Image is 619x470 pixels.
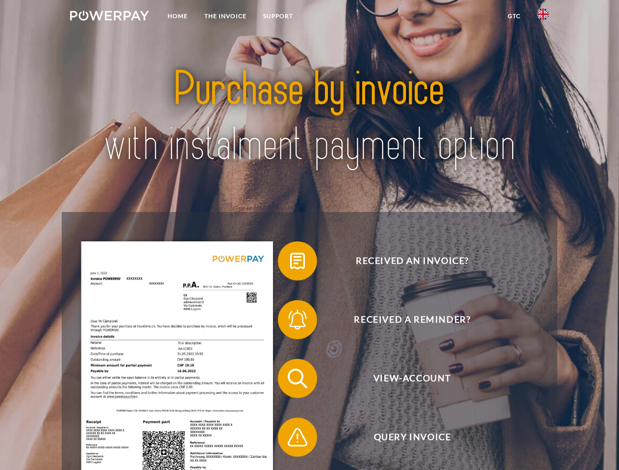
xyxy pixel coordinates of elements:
img: qb_warning.svg [285,425,310,449]
a: Support [255,7,301,25]
span: Received a reminder? [292,300,532,339]
img: qb_bill.svg [285,249,310,273]
button: Received an invoice? [278,241,533,281]
a: THE INVOICE [196,7,255,25]
button: View-Account [278,359,533,398]
span: Query Invoice [292,418,532,457]
button: Received a reminder? [278,300,533,339]
img: en [537,8,549,20]
a: Home [159,7,196,25]
img: title-powerpay_en.svg [94,47,525,188]
img: qb_search.svg [285,366,310,391]
img: logo-powerpay-white.svg [70,11,149,21]
a: GTC [499,7,529,25]
span: View-Account [292,359,532,398]
button: Query Invoice [278,418,533,457]
img: qb_bell.svg [285,307,310,332]
span: Received an invoice? [292,241,532,281]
